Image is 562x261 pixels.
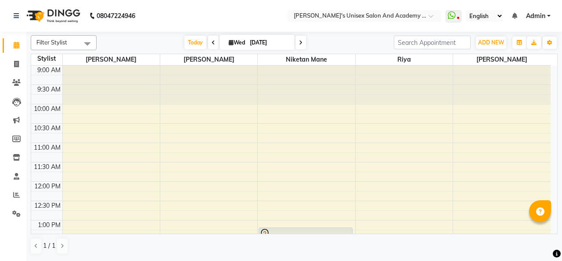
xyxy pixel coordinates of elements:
[36,39,67,46] span: Filter Stylist
[36,221,62,230] div: 1:00 PM
[31,54,62,63] div: Stylist
[258,54,355,65] span: Niketan Mane
[32,104,62,114] div: 10:00 AM
[227,39,247,46] span: Wed
[97,4,135,28] b: 08047224946
[32,182,62,191] div: 12:00 PM
[36,66,62,75] div: 9:00 AM
[32,162,62,172] div: 11:30 AM
[476,37,506,49] button: ADD NEW
[32,124,62,133] div: 10:30 AM
[160,54,257,65] span: [PERSON_NAME]
[356,54,453,65] span: Riya
[22,4,83,28] img: logo
[394,36,471,49] input: Search Appointment
[43,241,55,250] span: 1 / 1
[32,201,62,210] div: 12:30 PM
[247,36,291,49] input: 2025-09-03
[184,36,206,49] span: Today
[453,54,551,65] span: [PERSON_NAME]
[525,226,553,252] iframe: chat widget
[36,85,62,94] div: 9:30 AM
[63,54,160,65] span: [PERSON_NAME]
[32,143,62,152] div: 11:00 AM
[478,39,504,46] span: ADD NEW
[526,11,545,21] span: Admin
